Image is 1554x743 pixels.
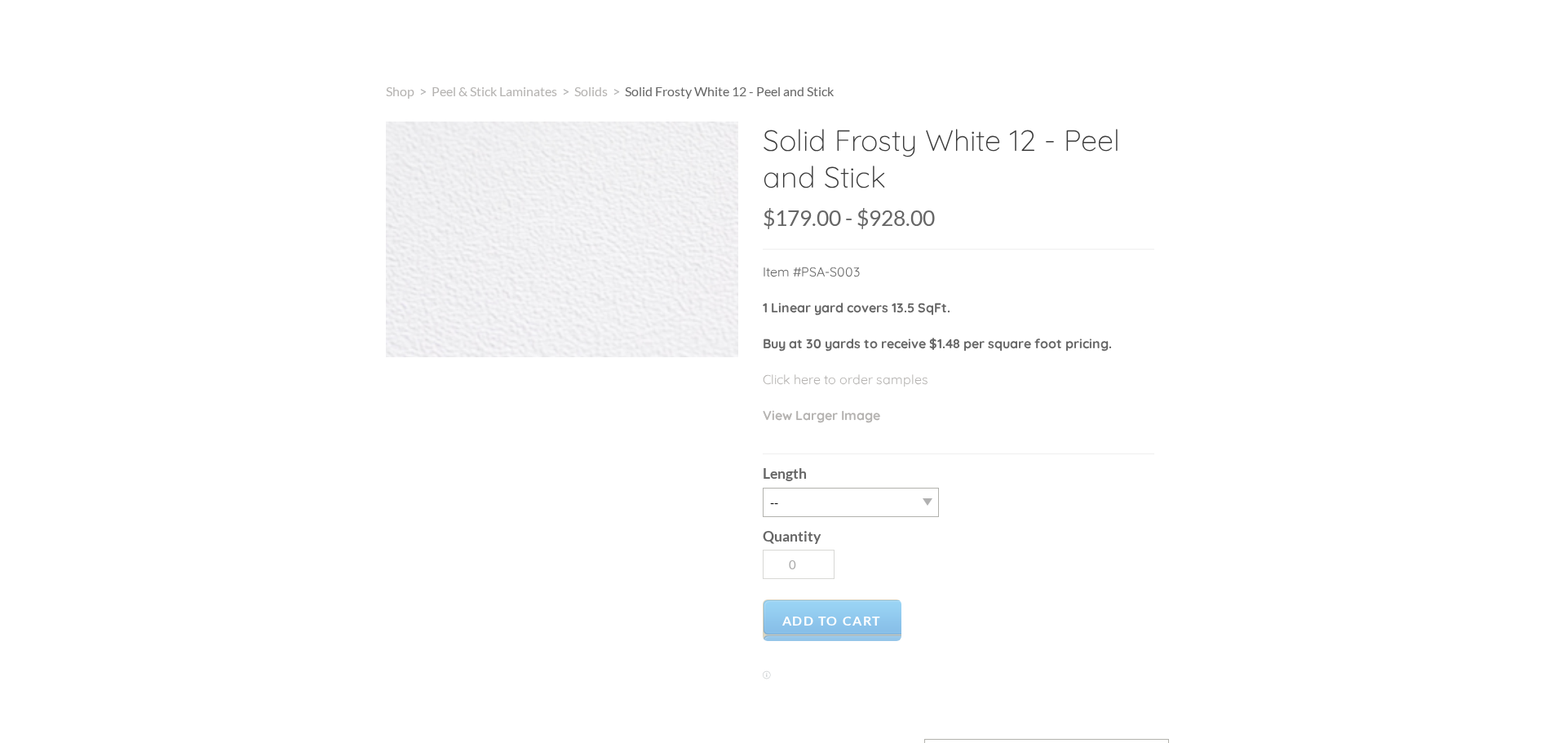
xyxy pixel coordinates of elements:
p: Item #PSA-S003 [763,262,1154,298]
span: > [414,83,432,99]
a: Click here to order samples [763,371,928,387]
img: s832171791223022656_p560_i1_w250.jpeg [386,122,738,357]
a: View Larger Image [763,407,880,423]
span: Solid Frosty White 12 - Peel and Stick [625,83,834,99]
b: Quantity [763,528,821,545]
strong: Buy at 30 yards to receive $1.48 per square foot pricing. [763,335,1112,352]
span: $179.00 - $928.00 [763,205,935,231]
h2: Solid Frosty White 12 - Peel and Stick [763,122,1154,207]
a: Shop [386,83,414,99]
a: Solids [574,83,608,99]
b: Length [763,465,807,482]
span: > [557,83,574,99]
strong: 1 Linear yard covers 13.5 SqFt. [763,299,950,316]
a: Add to Cart [763,599,902,641]
a: Peel & Stick Laminates [432,83,557,99]
span: > [608,83,625,99]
